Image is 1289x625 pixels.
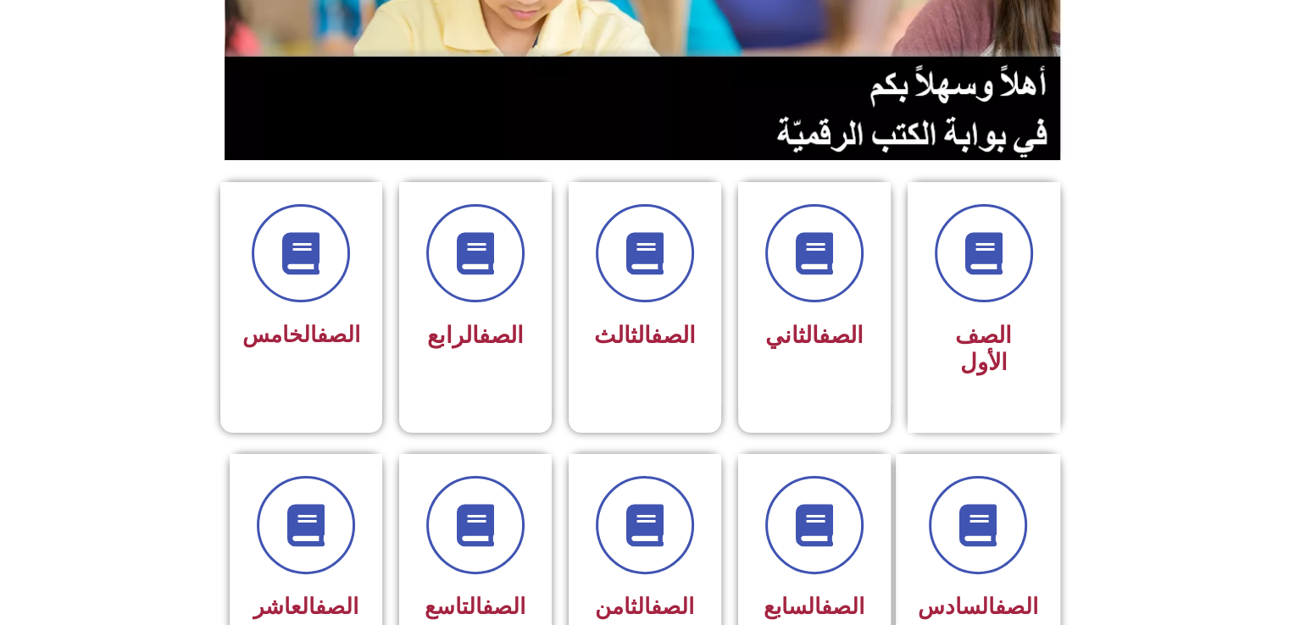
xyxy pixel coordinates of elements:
a: الصف [482,594,525,619]
span: الصف الأول [955,322,1012,376]
span: الرابع [427,322,524,349]
a: الصف [315,594,358,619]
a: الصف [479,322,524,349]
span: السابع [764,594,864,619]
a: الصف [651,322,696,349]
span: التاسع [425,594,525,619]
a: الصف [651,594,694,619]
a: الصف [317,322,360,347]
a: الصف [995,594,1038,619]
span: الثالث [594,322,696,349]
a: الصف [819,322,864,349]
span: العاشر [253,594,358,619]
span: السادس [918,594,1038,619]
span: الخامس [242,322,360,347]
a: الصف [821,594,864,619]
span: الثاني [765,322,864,349]
span: الثامن [595,594,694,619]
